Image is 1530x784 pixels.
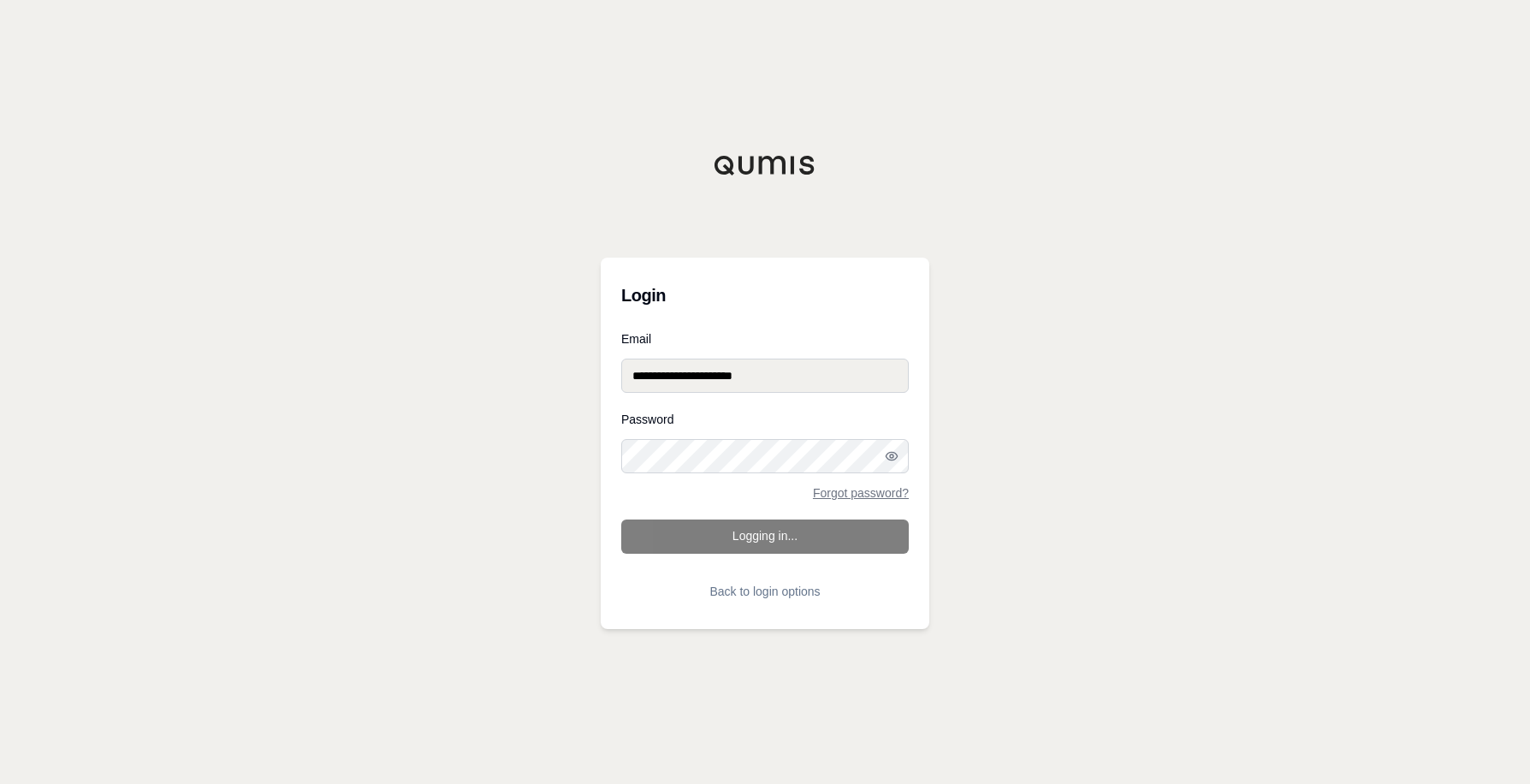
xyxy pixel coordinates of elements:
label: Email [621,333,909,345]
img: Qumis [714,155,816,175]
button: Back to login options [621,574,909,609]
a: Forgot password? [813,487,909,499]
label: Password [621,413,909,425]
h3: Login [621,278,909,312]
